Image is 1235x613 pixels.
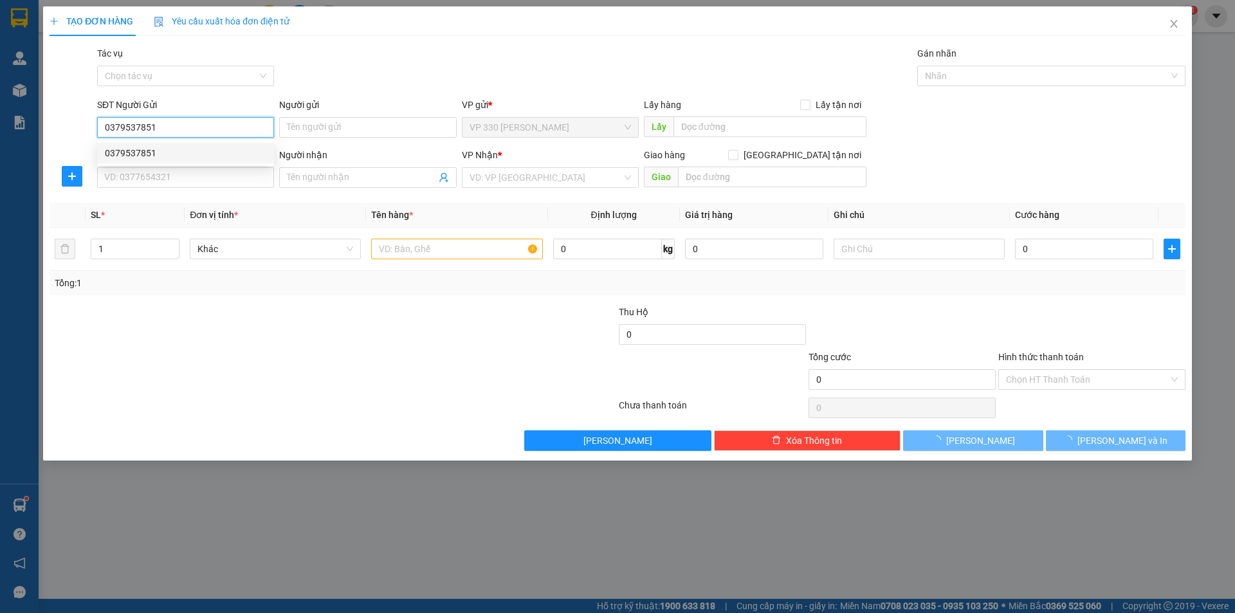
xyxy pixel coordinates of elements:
span: Xóa Thông tin [786,434,842,448]
span: Tổng cước [809,352,851,362]
img: icon [154,17,164,27]
span: close [1169,19,1179,29]
button: plus [1164,239,1180,259]
button: plus [62,166,82,187]
span: Khác [197,239,353,259]
button: deleteXóa Thông tin [714,430,901,451]
span: VP 330 Lê Duẫn [470,118,631,137]
input: 0 [685,239,823,259]
span: Tên hàng [371,210,413,220]
button: [PERSON_NAME] và In [1046,430,1185,451]
div: Người gửi [279,98,456,112]
div: SĐT Người Gửi [97,98,274,112]
span: plus [50,17,59,26]
th: Ghi chú [828,203,1010,228]
span: Thu Hộ [619,307,648,317]
span: [PERSON_NAME] [946,434,1015,448]
span: Cước hàng [1015,210,1059,220]
div: VP gửi [462,98,639,112]
input: VD: Bàn, Ghế [371,239,542,259]
button: [PERSON_NAME] [903,430,1043,451]
span: plus [62,171,82,181]
span: Yêu cầu xuất hóa đơn điện tử [154,16,289,26]
span: delete [772,435,781,446]
span: TẠO ĐƠN HÀNG [50,16,133,26]
button: delete [55,239,75,259]
input: Dọc đường [673,116,866,137]
div: 0379537851 [105,146,266,160]
span: loading [1063,435,1077,444]
span: Lấy tận nơi [810,98,866,112]
span: SL [91,210,101,220]
span: Định lượng [591,210,637,220]
span: [PERSON_NAME] [583,434,652,448]
span: Lấy [644,116,673,137]
label: Hình thức thanh toán [998,352,1084,362]
div: Chưa thanh toán [617,398,807,421]
span: Lấy hàng [644,100,681,110]
div: 0379537851 [97,143,274,163]
span: Giao [644,167,678,187]
span: VP Nhận [462,150,498,160]
span: Đơn vị tính [190,210,238,220]
label: Gán nhãn [917,48,956,59]
div: Tổng: 1 [55,276,477,290]
span: [PERSON_NAME] và In [1077,434,1167,448]
input: Ghi Chú [834,239,1005,259]
button: Close [1156,6,1192,42]
span: [GEOGRAPHIC_DATA] tận nơi [738,148,866,162]
label: Tác vụ [97,48,123,59]
span: kg [662,239,675,259]
input: Dọc đường [678,167,866,187]
span: user-add [439,172,449,183]
span: Giao hàng [644,150,685,160]
span: plus [1164,244,1180,254]
button: [PERSON_NAME] [524,430,711,451]
span: Giá trị hàng [685,210,733,220]
span: loading [932,435,946,444]
div: Người nhận [279,148,456,162]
